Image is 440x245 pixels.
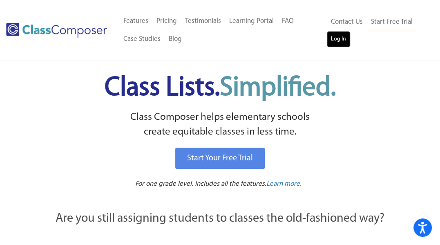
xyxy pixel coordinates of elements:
a: Pricing [152,12,181,30]
a: Case Studies [119,30,165,48]
a: FAQ [278,12,298,30]
nav: Header Menu [327,13,428,47]
p: Class Composer helps elementary schools create equitable classes in less time. [11,110,430,140]
span: Simplified. [220,75,336,101]
a: Features [119,12,152,30]
a: Start Free Trial [367,13,417,31]
a: Start Your Free Trial [175,148,265,169]
a: Log In [327,31,350,47]
a: Blog [165,30,186,48]
nav: Header Menu [119,12,327,48]
span: Learn more. [266,180,302,187]
a: Testimonials [181,12,225,30]
img: Class Composer [6,23,107,38]
span: For one grade level. Includes all the features. [135,180,266,187]
span: Class Lists. [105,75,336,101]
a: Contact Us [327,13,367,31]
span: Start Your Free Trial [187,154,253,162]
p: Are you still assigning students to classes the old-fashioned way? [16,210,424,228]
a: Learning Portal [225,12,278,30]
a: Learn more. [266,179,302,189]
